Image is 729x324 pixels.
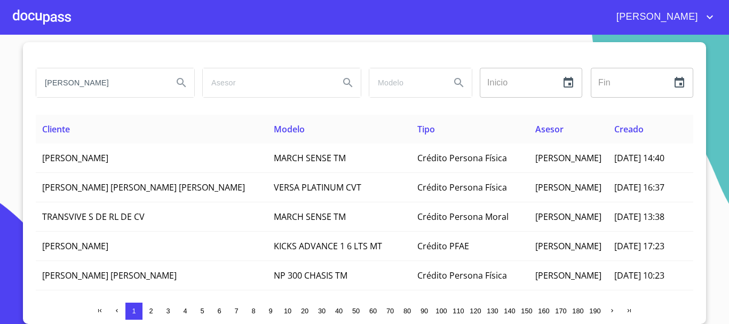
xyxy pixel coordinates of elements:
[251,307,255,315] span: 8
[518,303,535,320] button: 150
[608,9,716,26] button: account of current user
[194,303,211,320] button: 5
[417,240,469,252] span: Crédito PFAE
[535,181,601,193] span: [PERSON_NAME]
[301,307,308,315] span: 20
[555,307,566,315] span: 170
[417,181,507,193] span: Crédito Persona Física
[382,303,399,320] button: 70
[268,307,272,315] span: 9
[42,123,70,135] span: Cliente
[614,270,664,281] span: [DATE] 10:23
[274,270,347,281] span: NP 300 CHASIS TM
[535,123,564,135] span: Asesor
[369,68,442,97] input: search
[313,303,330,320] button: 30
[521,307,532,315] span: 150
[296,303,313,320] button: 20
[552,303,569,320] button: 170
[535,303,552,320] button: 160
[417,123,435,135] span: Tipo
[42,152,108,164] span: [PERSON_NAME]
[501,303,518,320] button: 140
[203,68,331,97] input: search
[369,307,377,315] span: 60
[274,240,382,252] span: KICKS ADVANCE 1 6 LTS MT
[125,303,142,320] button: 1
[274,211,346,223] span: MARCH SENSE TM
[211,303,228,320] button: 6
[470,307,481,315] span: 120
[245,303,262,320] button: 8
[42,270,177,281] span: [PERSON_NAME] [PERSON_NAME]
[421,307,428,315] span: 90
[352,307,360,315] span: 50
[335,70,361,96] button: Search
[36,68,164,97] input: search
[177,303,194,320] button: 4
[433,303,450,320] button: 100
[262,303,279,320] button: 9
[614,211,664,223] span: [DATE] 13:38
[614,181,664,193] span: [DATE] 16:37
[535,240,601,252] span: [PERSON_NAME]
[416,303,433,320] button: 90
[234,307,238,315] span: 7
[450,303,467,320] button: 110
[330,303,347,320] button: 40
[42,181,245,193] span: [PERSON_NAME] [PERSON_NAME] [PERSON_NAME]
[318,307,326,315] span: 30
[42,211,145,223] span: TRANSVIVE S DE RL DE CV
[279,303,296,320] button: 10
[166,307,170,315] span: 3
[200,307,204,315] span: 5
[589,307,600,315] span: 190
[183,307,187,315] span: 4
[217,307,221,315] span: 6
[399,303,416,320] button: 80
[467,303,484,320] button: 120
[274,152,346,164] span: MARCH SENSE TM
[535,211,601,223] span: [PERSON_NAME]
[446,70,472,96] button: Search
[142,303,160,320] button: 2
[535,152,601,164] span: [PERSON_NAME]
[538,307,549,315] span: 160
[364,303,382,320] button: 60
[435,307,447,315] span: 100
[347,303,364,320] button: 50
[453,307,464,315] span: 110
[149,307,153,315] span: 2
[274,123,305,135] span: Modelo
[587,303,604,320] button: 190
[608,9,703,26] span: [PERSON_NAME]
[417,152,507,164] span: Crédito Persona Física
[504,307,515,315] span: 140
[160,303,177,320] button: 3
[169,70,194,96] button: Search
[403,307,411,315] span: 80
[614,152,664,164] span: [DATE] 14:40
[614,240,664,252] span: [DATE] 17:23
[228,303,245,320] button: 7
[487,307,498,315] span: 130
[132,307,136,315] span: 1
[417,270,507,281] span: Crédito Persona Física
[274,181,361,193] span: VERSA PLATINUM CVT
[484,303,501,320] button: 130
[386,307,394,315] span: 70
[535,270,601,281] span: [PERSON_NAME]
[335,307,343,315] span: 40
[572,307,583,315] span: 180
[417,211,509,223] span: Crédito Persona Moral
[614,123,644,135] span: Creado
[284,307,291,315] span: 10
[569,303,587,320] button: 180
[42,240,108,252] span: [PERSON_NAME]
